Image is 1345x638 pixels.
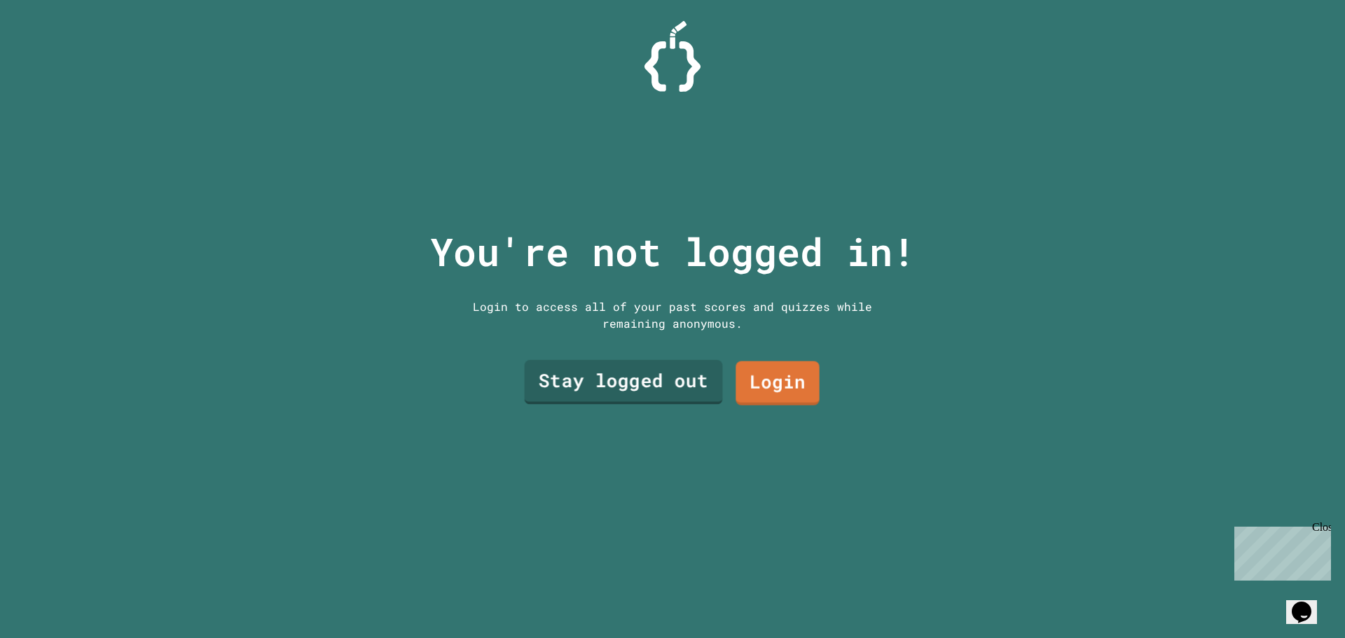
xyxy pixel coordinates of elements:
img: Logo.svg [644,21,701,92]
a: Stay logged out [525,360,723,405]
div: Chat with us now!Close [6,6,97,89]
div: Login to access all of your past scores and quizzes while remaining anonymous. [462,298,883,332]
iframe: chat widget [1286,582,1331,624]
p: You're not logged in! [430,223,916,281]
iframe: chat widget [1229,521,1331,581]
a: Login [736,361,819,405]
